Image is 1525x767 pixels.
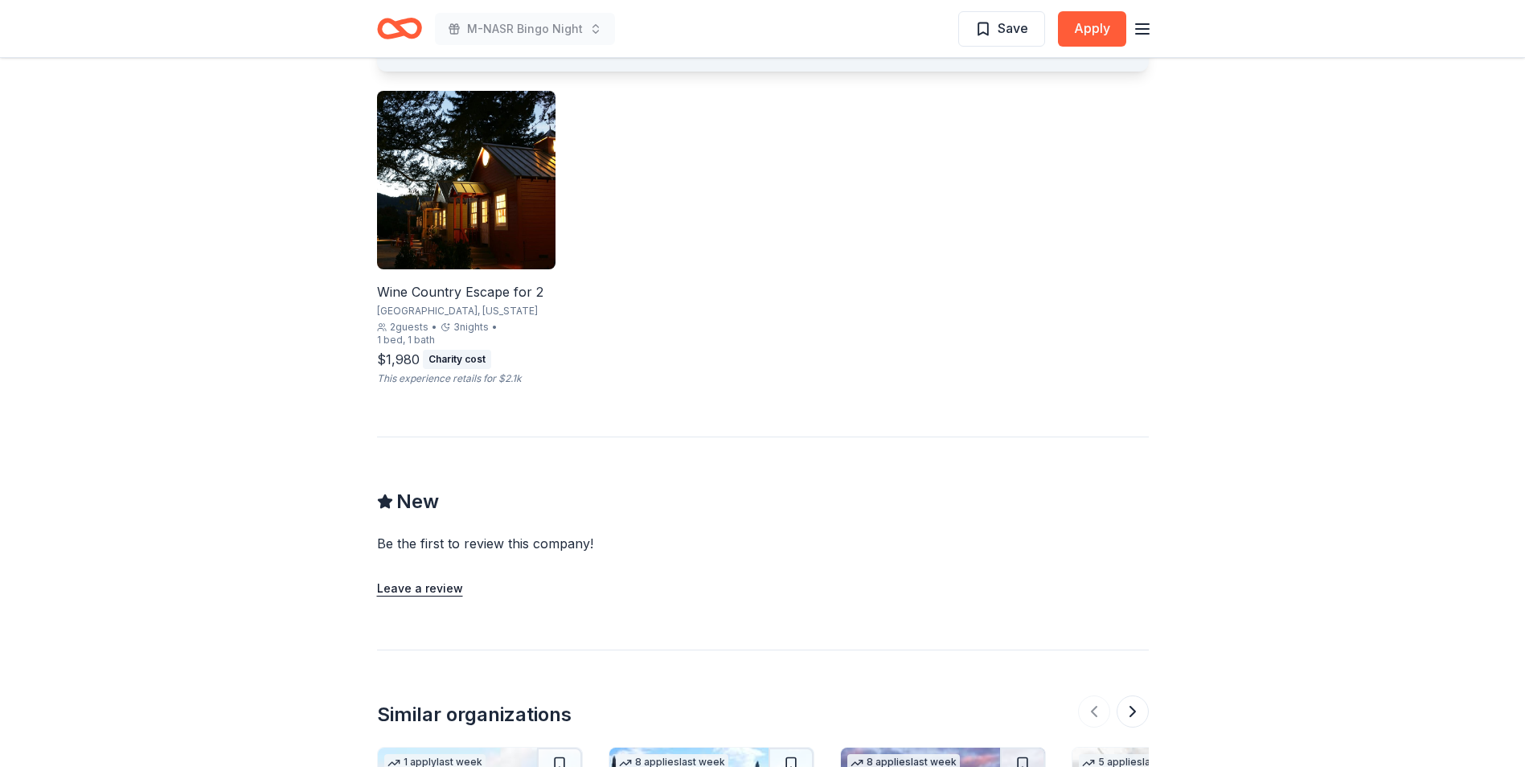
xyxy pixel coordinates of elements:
a: Home [377,10,422,47]
span: M-NASR Bingo Night [467,19,583,39]
button: M-NASR Bingo Night [435,13,615,45]
div: • [432,321,437,334]
div: Be the first to review this company! [377,534,789,553]
div: • [492,321,498,334]
div: Wine Country Escape for 2 [377,282,555,301]
div: 1 bed, 1 bath [377,334,435,347]
div: [GEOGRAPHIC_DATA], [US_STATE] [377,305,555,318]
button: Save [958,11,1045,47]
span: New [396,489,439,515]
div: $1,980 [377,350,420,369]
span: 2 guests [390,321,428,334]
span: Save [998,18,1028,39]
button: Leave a review [377,579,463,598]
div: This experience retails for $2.1k [377,372,555,385]
img: Image for Wine Country Escape for 2 [377,91,555,269]
div: Charity cost [423,350,491,369]
div: Similar organizations [377,702,572,728]
span: 3 nights [453,321,489,334]
button: Apply [1058,11,1126,47]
